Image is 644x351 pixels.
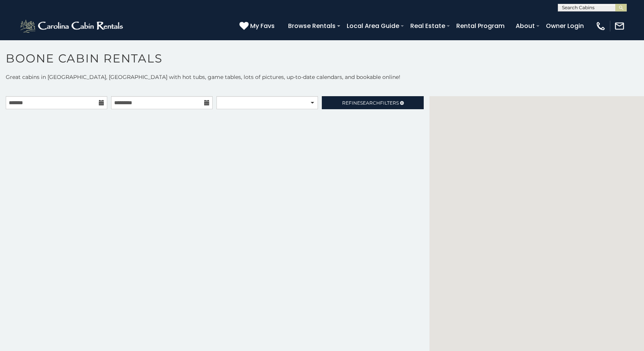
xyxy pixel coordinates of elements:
img: White-1-2.png [19,18,125,34]
img: mail-regular-white.png [614,21,625,31]
span: Search [360,100,380,106]
a: RefineSearchFilters [322,96,423,109]
a: Owner Login [542,19,588,33]
a: About [512,19,539,33]
a: My Favs [239,21,277,31]
a: Local Area Guide [343,19,403,33]
a: Real Estate [406,19,449,33]
a: Browse Rentals [284,19,339,33]
img: phone-regular-white.png [595,21,606,31]
a: Rental Program [452,19,508,33]
span: My Favs [250,21,275,31]
span: Refine Filters [342,100,399,106]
